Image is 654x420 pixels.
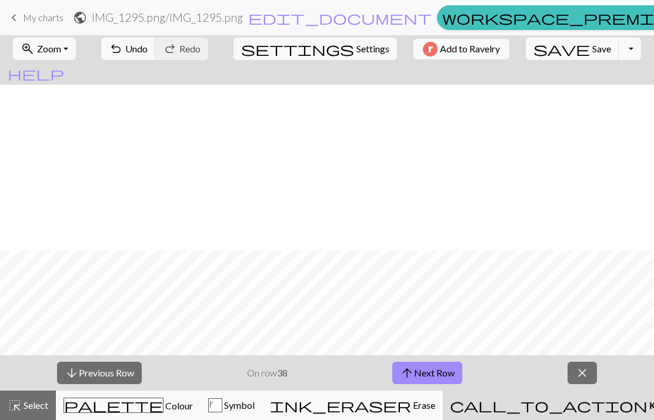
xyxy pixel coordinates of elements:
[400,365,414,381] span: arrow_upward
[248,9,432,26] span: edit_document
[247,366,288,380] p: On row
[533,41,590,57] span: save
[57,362,142,384] button: Previous Row
[241,42,354,56] i: Settings
[575,365,589,381] span: close
[526,38,619,60] button: Save
[277,367,288,378] strong: 38
[7,8,64,28] a: My charts
[8,65,64,82] span: help
[413,39,509,59] button: Add to Ravelry
[109,41,123,57] span: undo
[392,362,462,384] button: Next Row
[65,365,79,381] span: arrow_downward
[411,399,435,411] span: Erase
[56,391,201,420] button: Colour
[101,38,156,60] button: Undo
[423,42,438,56] img: Ravelry
[440,42,500,56] span: Add to Ravelry
[209,399,222,413] div: k
[73,9,87,26] span: public
[125,43,148,54] span: Undo
[7,9,21,26] span: keyboard_arrow_left
[201,391,262,420] button: k Symbol
[270,397,411,414] span: ink_eraser
[8,397,22,414] span: highlight_alt
[592,43,611,54] span: Save
[23,12,64,23] span: My charts
[92,11,243,24] h2: IMG_1295.png / IMG_1295.png
[64,397,163,414] span: palette
[22,399,48,411] span: Select
[356,42,389,56] span: Settings
[233,38,397,60] button: SettingsSettings
[163,400,193,411] span: Colour
[13,38,76,60] button: Zoom
[21,41,35,57] span: zoom_in
[450,397,648,414] span: call_to_action
[241,41,354,57] span: settings
[222,399,255,411] span: Symbol
[262,391,443,420] button: Erase
[37,43,61,54] span: Zoom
